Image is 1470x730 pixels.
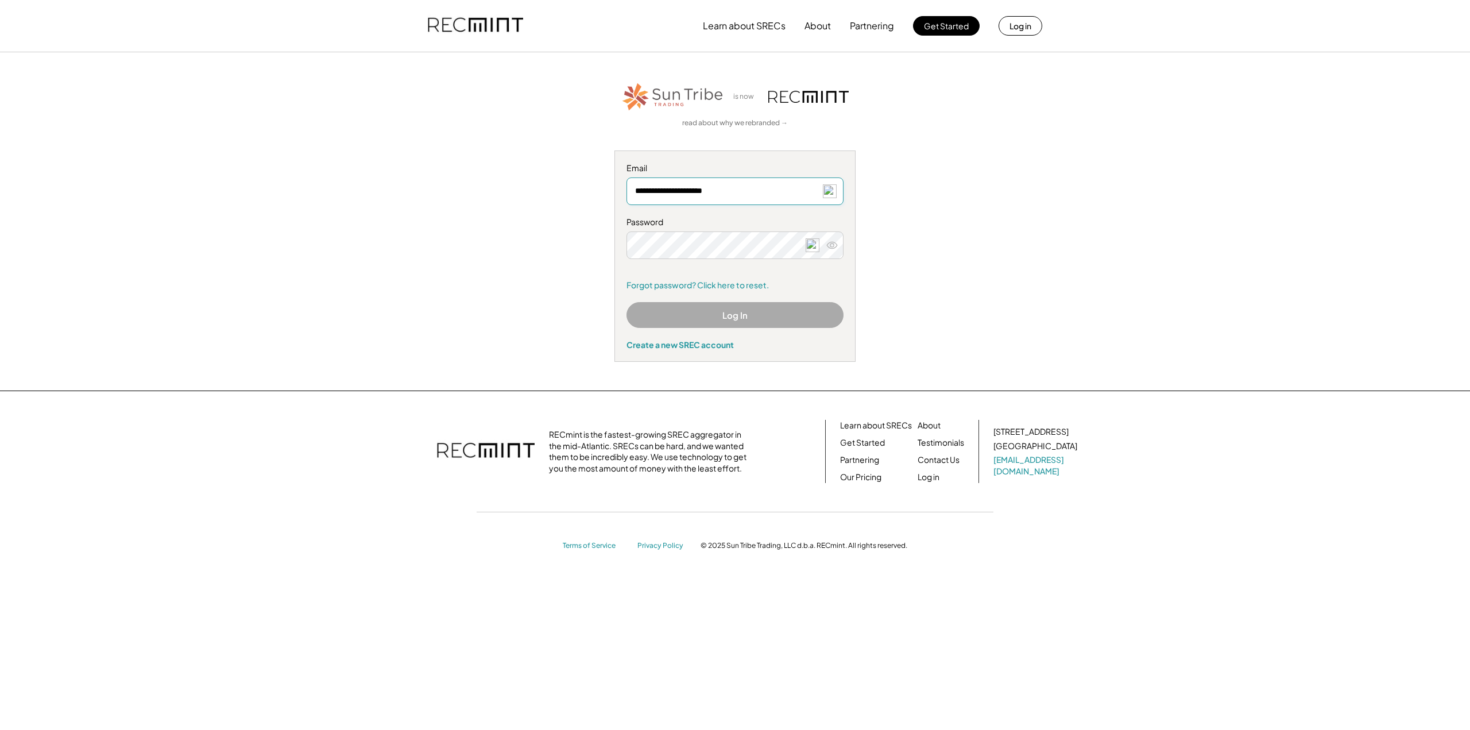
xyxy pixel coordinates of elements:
[840,420,912,431] a: Learn about SRECs
[563,541,626,551] a: Terms of Service
[703,14,786,37] button: Learn about SRECs
[621,81,725,113] img: STT_Horizontal_Logo%2B-%2BColor.png
[918,420,941,431] a: About
[840,437,885,449] a: Get Started
[626,217,844,228] div: Password
[806,238,819,252] img: npw-badge-icon.svg
[768,91,849,103] img: recmint-logotype%403x.png
[637,541,689,551] a: Privacy Policy
[918,437,964,449] a: Testimonials
[999,16,1042,36] button: Log in
[626,302,844,328] button: Log In
[626,280,844,291] a: Forgot password? Click here to reset.
[918,472,939,483] a: Log in
[993,426,1069,438] div: [STREET_ADDRESS]
[993,441,1077,452] div: [GEOGRAPHIC_DATA]
[626,163,844,174] div: Email
[913,16,980,36] button: Get Started
[823,184,837,198] img: npw-badge-icon.svg
[549,429,753,474] div: RECmint is the fastest-growing SREC aggregator in the mid-Atlantic. SRECs can be hard, and we wan...
[437,431,535,472] img: recmint-logotype%403x.png
[804,14,831,37] button: About
[428,6,523,45] img: recmint-logotype%403x.png
[840,454,879,466] a: Partnering
[682,118,788,128] a: read about why we rebranded →
[701,541,907,550] div: © 2025 Sun Tribe Trading, LLC d.b.a. RECmint. All rights reserved.
[993,454,1080,477] a: [EMAIL_ADDRESS][DOMAIN_NAME]
[840,472,881,483] a: Our Pricing
[918,454,960,466] a: Contact Us
[730,92,763,102] div: is now
[626,339,844,350] div: Create a new SREC account
[850,14,894,37] button: Partnering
